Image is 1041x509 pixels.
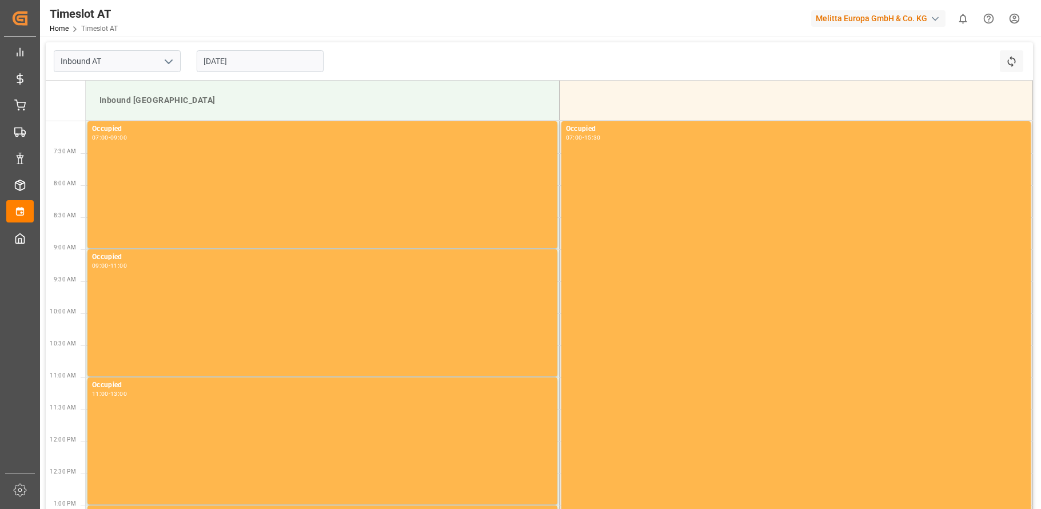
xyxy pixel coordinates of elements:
[110,135,127,140] div: 09:00
[583,135,584,140] div: -
[109,263,110,268] div: -
[50,340,76,347] span: 10:30 AM
[54,148,76,154] span: 7:30 AM
[197,50,324,72] input: DD-MM-YYYY
[566,124,1026,135] div: Occupied
[976,6,1002,31] button: Help Center
[54,276,76,283] span: 9:30 AM
[92,252,553,263] div: Occupied
[50,25,69,33] a: Home
[92,124,553,135] div: Occupied
[811,10,946,27] div: Melitta Europa GmbH & Co. KG
[584,135,601,140] div: 15:30
[54,180,76,186] span: 8:00 AM
[811,7,950,29] button: Melitta Europa GmbH & Co. KG
[950,6,976,31] button: show 0 new notifications
[92,380,553,391] div: Occupied
[50,404,76,411] span: 11:30 AM
[109,135,110,140] div: -
[110,391,127,396] div: 13:00
[109,391,110,396] div: -
[92,135,109,140] div: 07:00
[159,53,177,70] button: open menu
[50,5,118,22] div: Timeslot AT
[54,500,76,507] span: 1:00 PM
[54,212,76,218] span: 8:30 AM
[54,244,76,250] span: 9:00 AM
[566,135,583,140] div: 07:00
[92,263,109,268] div: 09:00
[50,372,76,379] span: 11:00 AM
[50,308,76,315] span: 10:00 AM
[95,90,550,111] div: Inbound [GEOGRAPHIC_DATA]
[50,468,76,475] span: 12:30 PM
[54,50,181,72] input: Type to search/select
[50,436,76,443] span: 12:00 PM
[92,391,109,396] div: 11:00
[110,263,127,268] div: 11:00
